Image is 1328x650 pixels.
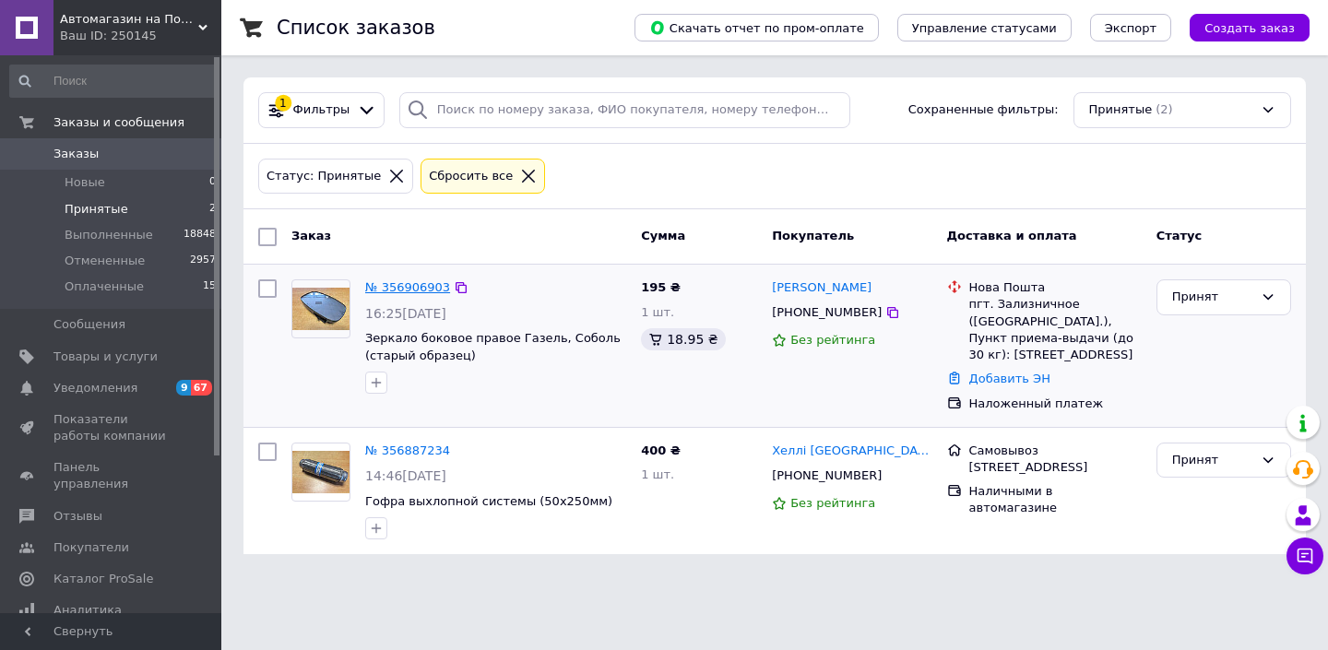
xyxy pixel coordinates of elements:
[641,280,681,294] span: 195 ₴
[365,331,621,362] a: Зеркало боковое правое Газель, Соболь (старый образец)
[53,459,171,492] span: Панель управления
[191,380,212,396] span: 67
[293,101,350,119] span: Фильтры
[641,229,685,242] span: Сумма
[65,253,145,269] span: Отмененные
[53,411,171,444] span: Показатели работы компании
[1204,21,1295,35] span: Создать заказ
[969,396,1142,412] div: Наложенный платеж
[969,459,1142,476] div: [STREET_ADDRESS]
[365,468,446,483] span: 14:46[DATE]
[60,11,198,28] span: Автомагазин на Позняках
[772,229,854,242] span: Покупатель
[365,494,612,508] a: Гофра выхлопной системы (50х250мм)
[641,443,681,457] span: 400 ₴
[291,443,350,502] a: Фото товару
[60,28,221,44] div: Ваш ID: 250145
[291,229,331,242] span: Заказ
[65,174,105,191] span: Новые
[53,316,125,333] span: Сообщения
[1089,101,1153,119] span: Принятые
[425,167,516,186] div: Сбросить все
[641,467,674,481] span: 1 шт.
[277,17,435,39] h1: Список заказов
[53,380,137,396] span: Уведомления
[184,227,216,243] span: 18848
[908,101,1059,119] span: Сохраненные фильтры:
[1105,21,1156,35] span: Экспорт
[399,92,850,128] input: Поиск по номеру заказа, ФИО покупателя, номеру телефона, Email, номеру накладной
[53,349,158,365] span: Товары и услуги
[53,146,99,162] span: Заказы
[1286,538,1323,574] button: Чат с покупателем
[65,201,128,218] span: Принятые
[1172,288,1253,307] div: Принят
[292,451,350,494] img: Фото товару
[1090,14,1171,41] button: Экспорт
[65,278,144,295] span: Оплаченные
[649,19,864,36] span: Скачать отчет по пром-оплате
[1171,20,1310,34] a: Создать заказ
[176,380,191,396] span: 9
[772,279,871,297] a: [PERSON_NAME]
[263,167,385,186] div: Статус: Принятые
[65,227,153,243] span: Выполненные
[912,21,1057,35] span: Управление статусами
[9,65,218,98] input: Поиск
[768,301,885,325] div: [PHONE_NUMBER]
[209,174,216,191] span: 0
[1156,102,1172,116] span: (2)
[947,229,1077,242] span: Доставка и оплата
[969,372,1050,385] a: Добавить ЭН
[203,278,216,295] span: 15
[275,95,291,112] div: 1
[53,539,129,556] span: Покупатели
[1172,451,1253,470] div: Принят
[969,279,1142,296] div: Нова Пошта
[53,114,184,131] span: Заказы и сообщения
[209,201,216,218] span: 2
[365,306,446,321] span: 16:25[DATE]
[365,280,450,294] a: № 356906903
[1190,14,1310,41] button: Создать заказ
[53,571,153,587] span: Каталог ProSale
[790,496,875,510] span: Без рейтинга
[969,296,1142,363] div: пгт. Зализничное ([GEOGRAPHIC_DATA].), Пункт приема-выдачи (до 30 кг): [STREET_ADDRESS]
[634,14,879,41] button: Скачать отчет по пром-оплате
[969,443,1142,459] div: Самовывоз
[768,464,885,488] div: [PHONE_NUMBER]
[190,253,216,269] span: 2957
[969,483,1142,516] div: Наличными в автомагазине
[897,14,1072,41] button: Управление статусами
[53,508,102,525] span: Отзывы
[772,443,931,460] a: Хеллі [GEOGRAPHIC_DATA]
[1156,229,1203,242] span: Статус
[292,288,350,331] img: Фото товару
[641,305,674,319] span: 1 шт.
[53,602,122,619] span: Аналитика
[291,279,350,338] a: Фото товару
[365,443,450,457] a: № 356887234
[790,333,875,347] span: Без рейтинга
[641,328,725,350] div: 18.95 ₴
